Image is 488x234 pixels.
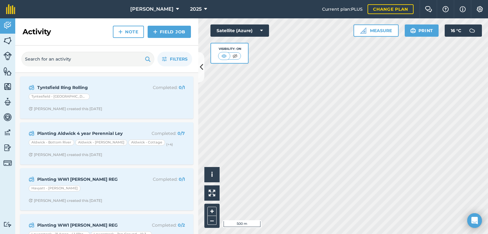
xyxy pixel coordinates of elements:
span: 16 ° C [451,24,461,37]
strong: Planting WW1 [PERSON_NAME] REG [37,176,134,183]
strong: 0 / 1 [179,176,185,182]
img: Clock with arrow pointing clockwise [29,199,33,202]
div: Tyntesfield - [GEOGRAPHIC_DATA] [29,94,90,100]
img: svg+xml;base64,PD94bWwgdmVyc2lvbj0iMS4wIiBlbmNvZGluZz0idXRmLTgiPz4KPCEtLSBHZW5lcmF0b3I6IEFkb2JlIE... [29,84,34,91]
div: Aldwick - [PERSON_NAME] [75,139,127,146]
img: svg+xml;base64,PD94bWwgdmVyc2lvbj0iMS4wIiBlbmNvZGluZz0idXRmLTgiPz4KPCEtLSBHZW5lcmF0b3I6IEFkb2JlIE... [3,128,12,137]
p: Completed : [136,176,185,183]
img: fieldmargin Logo [6,4,15,14]
img: svg+xml;base64,PD94bWwgdmVyc2lvbj0iMS4wIiBlbmNvZGluZz0idXRmLTgiPz4KPCEtLSBHZW5lcmF0b3I6IEFkb2JlIE... [29,221,34,229]
small: (+ 4 ) [166,142,173,147]
img: svg+xml;base64,PHN2ZyB4bWxucz0iaHR0cDovL3d3dy53My5vcmcvMjAwMC9zdmciIHdpZHRoPSIxOSIgaGVpZ2h0PSIyNC... [410,27,416,34]
strong: 0 / 2 [178,222,185,228]
a: Change plan [368,4,414,14]
span: i [211,171,213,178]
div: Havyatt - [PERSON_NAME] [29,185,81,191]
button: Print [405,24,439,37]
button: Filters [157,52,192,66]
strong: Planting Aldwick 4 year Perennial Ley [37,130,134,137]
img: svg+xml;base64,PD94bWwgdmVyc2lvbj0iMS4wIiBlbmNvZGluZz0idXRmLTgiPz4KPCEtLSBHZW5lcmF0b3I6IEFkb2JlIE... [29,130,34,137]
strong: Tyntsfield Ring Rolling [37,84,134,91]
img: A cog icon [476,6,483,12]
img: svg+xml;base64,PD94bWwgdmVyc2lvbj0iMS4wIiBlbmNvZGluZz0idXRmLTgiPz4KPCEtLSBHZW5lcmF0b3I6IEFkb2JlIE... [3,221,12,227]
span: 2025 [190,6,202,13]
img: svg+xml;base64,PD94bWwgdmVyc2lvbj0iMS4wIiBlbmNvZGluZz0idXRmLTgiPz4KPCEtLSBHZW5lcmF0b3I6IEFkb2JlIE... [3,159,12,167]
img: svg+xml;base64,PHN2ZyB4bWxucz0iaHR0cDovL3d3dy53My5vcmcvMjAwMC9zdmciIHdpZHRoPSIxNyIgaGVpZ2h0PSIxNy... [460,6,466,13]
div: [PERSON_NAME] created this [DATE] [29,198,102,203]
img: svg+xml;base64,PD94bWwgdmVyc2lvbj0iMS4wIiBlbmNvZGluZz0idXRmLTgiPz4KPCEtLSBHZW5lcmF0b3I6IEFkb2JlIE... [29,176,34,183]
div: Visibility: On [218,46,241,51]
img: svg+xml;base64,PHN2ZyB4bWxucz0iaHR0cDovL3d3dy53My5vcmcvMjAwMC9zdmciIHdpZHRoPSI1MCIgaGVpZ2h0PSI0MC... [231,53,239,59]
button: i [204,167,220,182]
img: svg+xml;base64,PD94bWwgdmVyc2lvbj0iMS4wIiBlbmNvZGluZz0idXRmLTgiPz4KPCEtLSBHZW5lcmF0b3I6IEFkb2JlIE... [3,113,12,122]
p: Completed : [136,130,185,137]
span: Filters [170,56,188,62]
div: Open Intercom Messenger [467,213,482,228]
img: svg+xml;base64,PD94bWwgdmVyc2lvbj0iMS4wIiBlbmNvZGluZz0idXRmLTgiPz4KPCEtLSBHZW5lcmF0b3I6IEFkb2JlIE... [3,52,12,60]
img: svg+xml;base64,PHN2ZyB4bWxucz0iaHR0cDovL3d3dy53My5vcmcvMjAwMC9zdmciIHdpZHRoPSIxNCIgaGVpZ2h0PSIyNC... [153,28,157,35]
img: Clock with arrow pointing clockwise [29,107,33,111]
img: Two speech bubbles overlapping with the left bubble in the forefront [425,6,432,12]
img: Ruler icon [360,28,366,34]
div: Aldwick - Bottom River [29,139,74,146]
img: svg+xml;base64,PHN2ZyB4bWxucz0iaHR0cDovL3d3dy53My5vcmcvMjAwMC9zdmciIHdpZHRoPSI1NiIgaGVpZ2h0PSI2MC... [3,82,12,91]
img: svg+xml;base64,PHN2ZyB4bWxucz0iaHR0cDovL3d3dy53My5vcmcvMjAwMC9zdmciIHdpZHRoPSI1NiIgaGVpZ2h0PSI2MC... [3,67,12,76]
img: svg+xml;base64,PD94bWwgdmVyc2lvbj0iMS4wIiBlbmNvZGluZz0idXRmLTgiPz4KPCEtLSBHZW5lcmF0b3I6IEFkb2JlIE... [3,143,12,152]
a: Note [113,26,144,38]
span: Current plan : PLUS [322,6,363,13]
strong: Planting WW1 [PERSON_NAME] REG [37,222,134,228]
span: [PERSON_NAME] [130,6,174,13]
a: Tyntsfield Ring RollingCompleted: 0/1Tyntesfield - [GEOGRAPHIC_DATA]Clock with arrow pointing clo... [24,80,190,115]
img: svg+xml;base64,PHN2ZyB4bWxucz0iaHR0cDovL3d3dy53My5vcmcvMjAwMC9zdmciIHdpZHRoPSI1MCIgaGVpZ2h0PSI0MC... [220,53,228,59]
a: Planting Aldwick 4 year Perennial LeyCompleted: 0/7Aldwick - Bottom RiverAldwick - [PERSON_NAME]A... [24,126,190,161]
strong: 0 / 1 [179,85,185,90]
img: svg+xml;base64,PHN2ZyB4bWxucz0iaHR0cDovL3d3dy53My5vcmcvMjAwMC9zdmciIHdpZHRoPSIxNCIgaGVpZ2h0PSIyNC... [118,28,123,35]
img: Clock with arrow pointing clockwise [29,153,33,157]
button: Measure [353,24,399,37]
button: 16 °C [445,24,482,37]
img: svg+xml;base64,PD94bWwgdmVyc2lvbj0iMS4wIiBlbmNvZGluZz0idXRmLTgiPz4KPCEtLSBHZW5lcmF0b3I6IEFkb2JlIE... [3,97,12,106]
div: [PERSON_NAME] created this [DATE] [29,152,102,157]
img: svg+xml;base64,PD94bWwgdmVyc2lvbj0iMS4wIiBlbmNvZGluZz0idXRmLTgiPz4KPCEtLSBHZW5lcmF0b3I6IEFkb2JlIE... [3,21,12,30]
h2: Activity [23,27,51,37]
img: Four arrows, one pointing top left, one top right, one bottom right and the last bottom left [209,190,215,196]
a: Planting WW1 [PERSON_NAME] REGCompleted: 0/1Havyatt - [PERSON_NAME]Clock with arrow pointing cloc... [24,172,190,207]
button: + [207,207,217,216]
img: svg+xml;base64,PHN2ZyB4bWxucz0iaHR0cDovL3d3dy53My5vcmcvMjAwMC9zdmciIHdpZHRoPSIxOSIgaGVpZ2h0PSIyNC... [145,55,151,63]
button: Satellite (Azure) [210,24,269,37]
p: Completed : [136,222,185,228]
a: Field Job [148,26,191,38]
p: Completed : [136,84,185,91]
img: A question mark icon [442,6,449,12]
strong: 0 / 7 [178,131,185,136]
div: Aldwick - Cottage [128,139,165,146]
button: – [207,216,217,225]
img: svg+xml;base64,PD94bWwgdmVyc2lvbj0iMS4wIiBlbmNvZGluZz0idXRmLTgiPz4KPCEtLSBHZW5lcmF0b3I6IEFkb2JlIE... [466,24,478,37]
input: Search for an activity [21,52,154,66]
div: [PERSON_NAME] created this [DATE] [29,106,102,111]
img: svg+xml;base64,PHN2ZyB4bWxucz0iaHR0cDovL3d3dy53My5vcmcvMjAwMC9zdmciIHdpZHRoPSI1NiIgaGVpZ2h0PSI2MC... [3,36,12,45]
